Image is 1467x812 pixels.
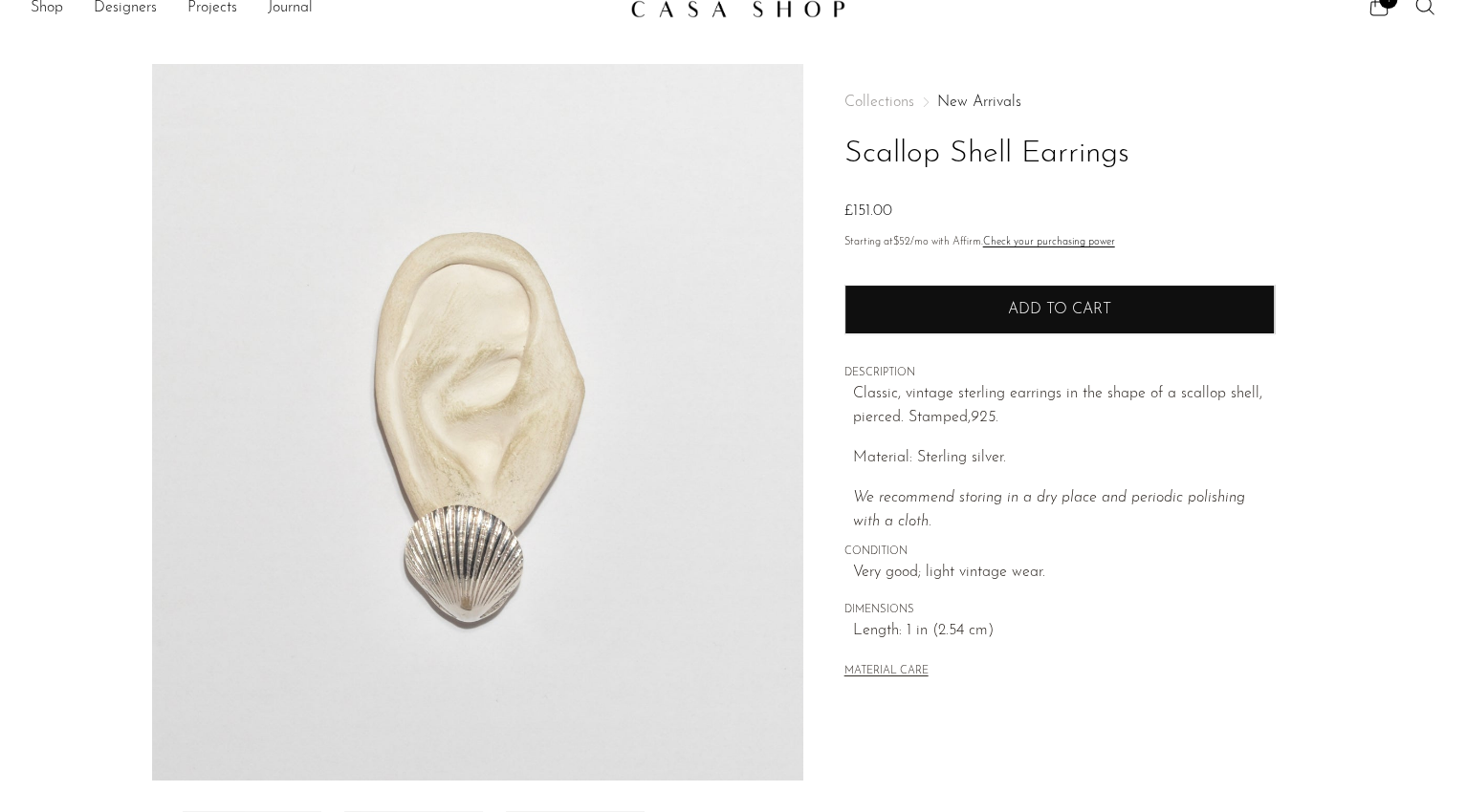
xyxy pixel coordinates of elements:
nav: Breadcrumbs [844,95,1275,110]
p: Starting at /mo with Affirm. [844,234,1275,251]
button: MATERIAL CARE [844,665,929,679]
span: $52 [893,237,910,247]
h1: Scallop Shell Earrings [844,130,1275,179]
span: CONDITION [844,544,1275,561]
span: DESCRIPTION [844,365,1275,382]
p: Classic, vintage sterling earrings in the shape of a scallop shell, pierced. Stamped, [853,382,1275,431]
a: New Arrivals [937,95,1021,110]
span: Add to cart [1008,302,1111,317]
span: £151.00 [844,203,892,219]
span: DIMENSIONS [844,602,1275,619]
span: Very good; light vintage wear. [853,561,1275,586]
i: We recommend storing in a dry place and periodic polishing with a cloth. [853,490,1245,530]
button: Add to cart [844,285,1275,334]
img: Scallop Shell Earrings [152,64,803,780]
p: Material: Sterling silver. [853,446,1275,471]
em: 925. [971,410,998,425]
span: Length: 1 in (2.54 cm) [853,619,1275,644]
a: Check your purchasing power - Learn more about Affirm Financing (opens in modal) [983,237,1115,247]
span: Collections [844,95,914,110]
